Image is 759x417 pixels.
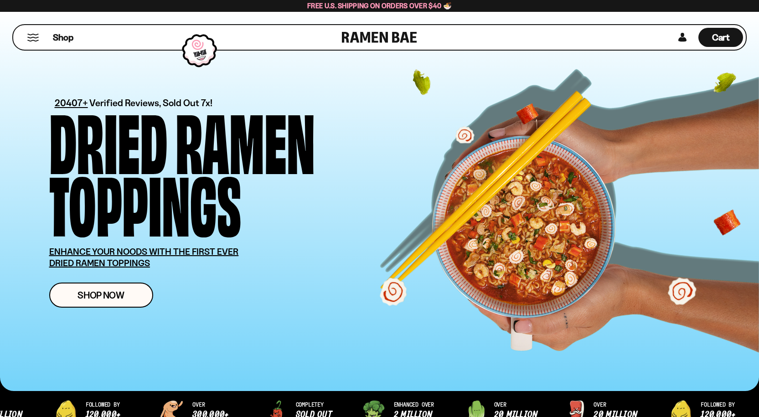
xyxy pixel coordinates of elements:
span: Shop [53,31,73,44]
button: Mobile Menu Trigger [27,34,39,41]
a: Shop Now [49,283,153,308]
div: Cart [698,25,743,50]
a: Shop [53,28,73,47]
u: ENHANCE YOUR NOODS WITH THE FIRST EVER DRIED RAMEN TOPPINGS [49,246,239,268]
div: Ramen [176,108,315,170]
span: Cart [712,32,730,43]
span: Free U.S. Shipping on Orders over $40 🍜 [307,1,452,10]
div: Dried [49,108,167,170]
span: Shop Now [77,290,124,300]
div: Toppings [49,170,241,232]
